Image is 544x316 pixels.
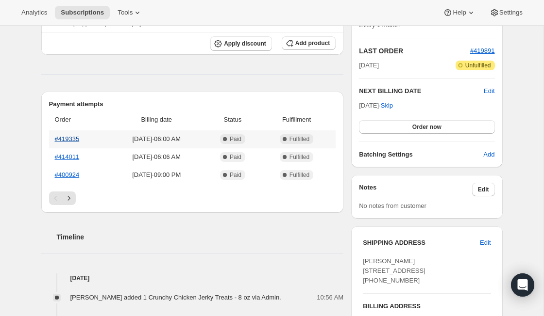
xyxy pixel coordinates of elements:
span: Billing date [111,115,203,125]
a: #419891 [470,47,495,54]
span: [DATE] · 06:00 AM [111,134,203,144]
span: Analytics [21,9,47,16]
div: Open Intercom Messenger [511,273,534,297]
button: Next [62,191,76,205]
span: Fulfilled [289,135,309,143]
button: Edit [472,183,495,196]
button: Order now [359,120,494,134]
span: Order now [412,123,442,131]
h2: Timeline [57,232,344,242]
button: Add product [282,36,336,50]
span: Status [208,115,257,125]
button: Edit [474,235,496,251]
span: Fulfillment [263,115,330,125]
span: Paid [230,153,241,161]
span: Apply discount [224,40,266,47]
a: #400924 [55,171,80,178]
span: [PERSON_NAME] [STREET_ADDRESS] [PHONE_NUMBER] [363,257,425,284]
span: Add product [295,39,330,47]
span: Unfulfilled [465,62,491,69]
h2: Payment attempts [49,99,336,109]
span: [PERSON_NAME] added 1 Crunchy Chicken Jerky Treats - 8 oz via Admin. [70,294,281,301]
span: Skip [381,101,393,111]
h3: SHIPPING ADDRESS [363,238,480,248]
button: Edit [484,86,494,96]
span: No notes from customer [359,202,426,209]
span: Paid [230,171,241,179]
span: Add [483,150,494,159]
span: [DATE] · [359,102,393,109]
span: Settings [499,9,523,16]
button: Apply discount [210,36,272,51]
span: Edit [478,186,489,193]
span: Fulfilled [289,171,309,179]
h2: NEXT BILLING DATE [359,86,484,96]
button: Skip [375,98,399,113]
h6: Batching Settings [359,150,483,159]
button: Help [437,6,481,19]
span: Edit [480,238,491,248]
span: [DATE] · 09:00 PM [111,170,203,180]
button: Analytics [16,6,53,19]
h4: [DATE] [41,273,344,283]
span: Fulfilled [289,153,309,161]
button: Subscriptions [55,6,110,19]
h3: Notes [359,183,472,196]
button: Settings [484,6,528,19]
button: Add [477,147,500,162]
a: #419335 [55,135,80,142]
span: [DATE] · 06:06 AM [111,152,203,162]
h3: BILLING ADDRESS [363,301,491,311]
a: #414011 [55,153,80,160]
span: Tools [118,9,133,16]
span: [DATE] [359,61,379,70]
h2: LAST ORDER [359,46,470,56]
button: Tools [112,6,148,19]
span: Paid [230,135,241,143]
span: Subscriptions [61,9,104,16]
span: Help [453,9,466,16]
nav: Pagination [49,191,336,205]
button: #419891 [470,46,495,56]
th: Order [49,109,108,130]
span: 10:56 AM [317,293,343,302]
